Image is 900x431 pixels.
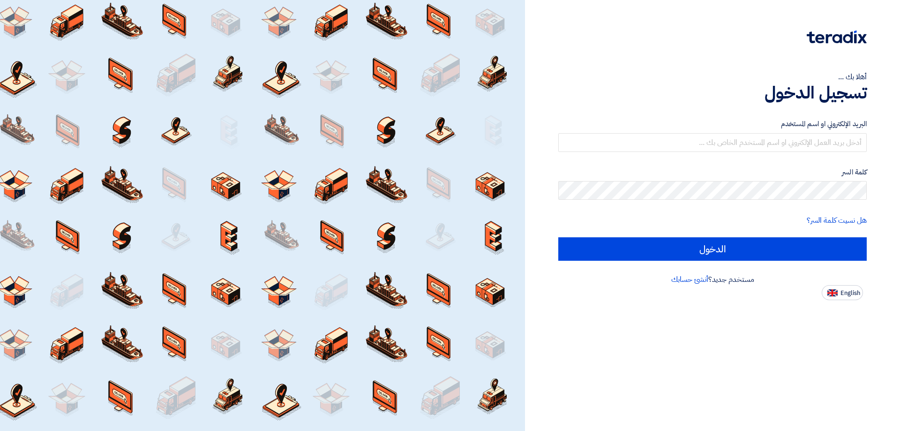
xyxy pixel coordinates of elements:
[807,30,867,44] img: Teradix logo
[558,274,867,285] div: مستخدم جديد؟
[558,237,867,261] input: الدخول
[827,289,838,296] img: en-US.png
[558,119,867,129] label: البريد الإلكتروني او اسم المستخدم
[558,83,867,103] h1: تسجيل الدخول
[822,285,863,300] button: English
[558,71,867,83] div: أهلا بك ...
[807,215,867,226] a: هل نسيت كلمة السر؟
[558,167,867,178] label: كلمة السر
[558,133,867,152] input: أدخل بريد العمل الإلكتروني او اسم المستخدم الخاص بك ...
[840,290,860,296] span: English
[671,274,708,285] a: أنشئ حسابك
